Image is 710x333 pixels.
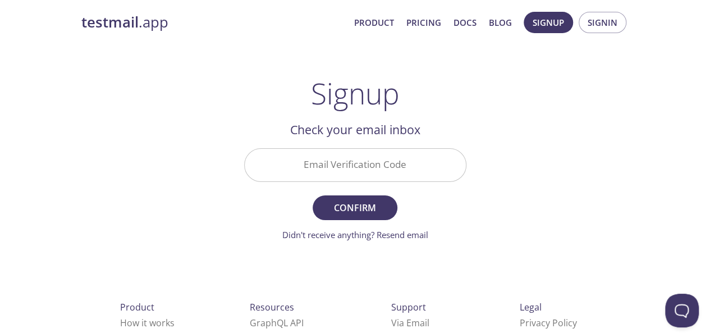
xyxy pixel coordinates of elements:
a: Docs [454,15,477,30]
span: Signup [533,15,564,30]
a: Product [354,15,394,30]
a: GraphQL API [250,317,304,329]
button: Signup [524,12,573,33]
a: Pricing [406,15,441,30]
a: testmail.app [81,13,345,32]
span: Confirm [325,200,384,216]
span: Product [120,301,154,313]
span: Legal [520,301,542,313]
span: Resources [250,301,294,313]
a: How it works [120,317,175,329]
button: Signin [579,12,626,33]
h2: Check your email inbox [244,120,466,139]
a: Didn't receive anything? Resend email [282,229,428,240]
a: Privacy Policy [520,317,577,329]
h1: Signup [311,76,400,110]
a: Blog [489,15,512,30]
button: Confirm [313,195,397,220]
span: Signin [588,15,617,30]
a: Via Email [391,317,429,329]
strong: testmail [81,12,139,32]
span: Support [391,301,426,313]
iframe: Help Scout Beacon - Open [665,294,699,327]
